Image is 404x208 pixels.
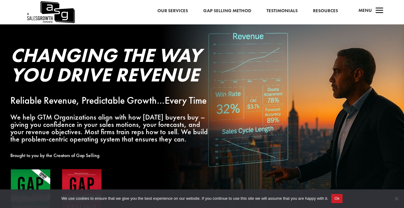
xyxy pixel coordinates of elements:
[373,5,386,17] span: a
[61,195,328,202] span: We use cookies to ensure that we give you the best experience on our website. If you continue to ...
[266,7,298,15] a: Testimonials
[331,194,343,203] button: Ok
[203,7,251,15] a: Gap Selling Method
[157,7,188,15] a: Our Services
[10,97,208,104] p: Reliable Revenue, Predictable Growth…Every Time
[10,152,208,159] p: Brought to you by the Creators of Gap Selling
[10,113,208,142] p: We help GTM Organizations align with how [DATE] buyers buy – giving you confidence in your sales ...
[313,7,338,15] a: Resources
[10,45,208,88] h2: Changing the Way You Drive Revenue
[393,195,399,202] span: No
[358,7,372,13] span: Menu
